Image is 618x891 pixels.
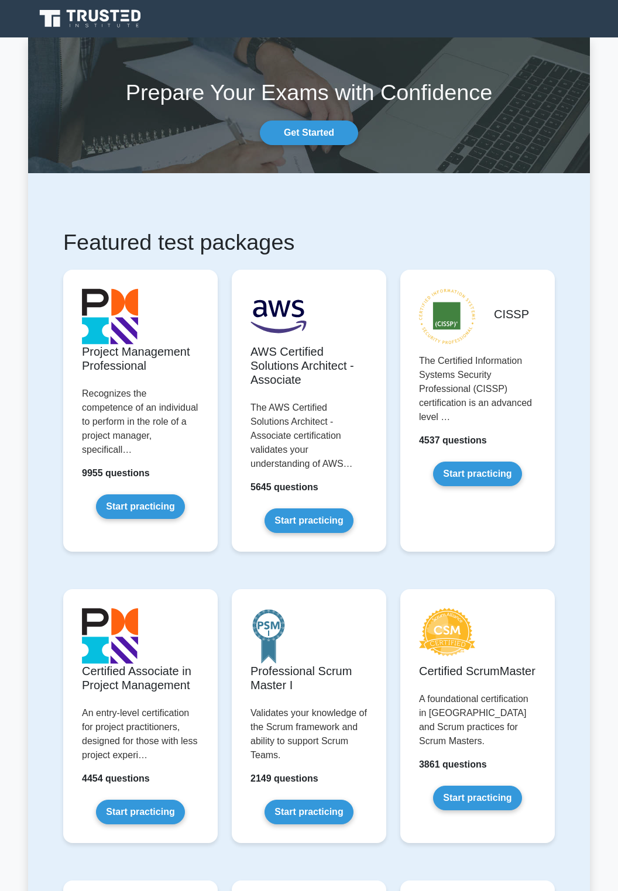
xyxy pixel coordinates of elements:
[265,800,353,824] a: Start practicing
[265,508,353,533] a: Start practicing
[96,800,184,824] a: Start practicing
[96,494,184,519] a: Start practicing
[260,121,358,145] a: Get Started
[433,462,521,486] a: Start practicing
[433,786,521,810] a: Start practicing
[63,229,555,256] h1: Featured test packages
[28,80,590,106] h1: Prepare Your Exams with Confidence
